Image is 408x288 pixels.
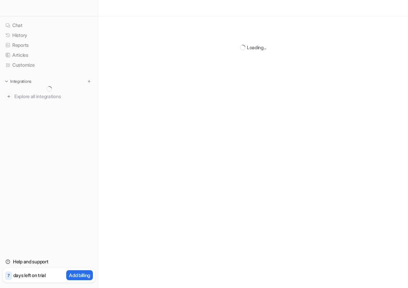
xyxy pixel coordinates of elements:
button: Integrations [3,78,33,85]
p: Integrations [10,79,31,84]
a: Customize [3,60,95,70]
p: 7 [8,273,10,279]
button: Add billing [66,270,93,280]
a: Explore all integrations [3,92,95,101]
a: Reports [3,40,95,50]
img: expand menu [4,79,9,84]
a: Help and support [3,257,95,266]
a: History [3,30,95,40]
div: Loading... [247,44,266,51]
p: days left on trial [13,272,46,279]
p: Add billing [69,272,90,279]
img: menu_add.svg [87,79,92,84]
span: Explore all integrations [14,91,93,102]
a: Articles [3,50,95,60]
img: explore all integrations [5,93,12,100]
a: Chat [3,21,95,30]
